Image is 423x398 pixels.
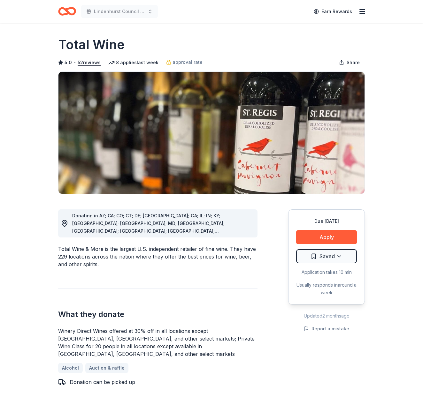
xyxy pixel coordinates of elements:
[58,36,125,54] h1: Total Wine
[94,8,145,15] span: Lindenhurst Council of PTA's "Bright Futures" Fundraiser
[347,59,360,66] span: Share
[166,58,203,66] a: approval rate
[296,268,357,276] div: Application takes 10 min
[85,363,128,373] a: Auction & raffle
[65,59,72,66] span: 5.0
[74,60,76,65] span: •
[296,281,357,297] div: Usually responds in around a week
[58,327,258,358] div: Winery Direct Wines offered at 30% off in all locations except [GEOGRAPHIC_DATA], [GEOGRAPHIC_DAT...
[58,245,258,268] div: Total Wine & More is the largest U.S. independent retailer of fine wine. They have 229 locations ...
[296,230,357,244] button: Apply
[173,58,203,66] span: approval rate
[108,59,158,66] div: 8 applies last week
[58,4,76,19] a: Home
[58,363,83,373] a: Alcohol
[81,5,158,18] button: Lindenhurst Council of PTA's "Bright Futures" Fundraiser
[296,217,357,225] div: Due [DATE]
[334,56,365,69] button: Share
[304,325,349,333] button: Report a mistake
[310,6,356,17] a: Earn Rewards
[70,378,135,386] div: Donation can be picked up
[78,59,101,66] button: 52reviews
[58,72,365,194] img: Image for Total Wine
[288,312,365,320] div: Updated 2 months ago
[319,252,335,260] span: Saved
[296,249,357,263] button: Saved
[72,213,225,257] span: Donating in AZ; CA; CO; CT; DE; [GEOGRAPHIC_DATA]; GA; IL; IN; KY; [GEOGRAPHIC_DATA]; [GEOGRAPHIC...
[58,309,258,319] h2: What they donate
